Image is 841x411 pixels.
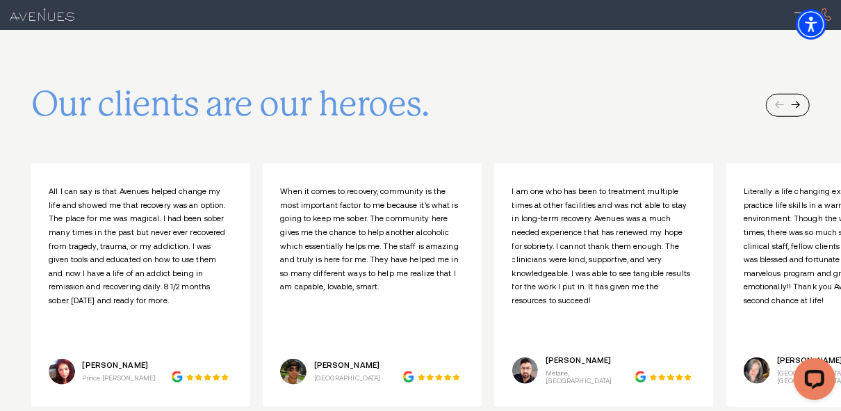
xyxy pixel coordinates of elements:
h2: Our clients are our heroes. [31,87,751,121]
p: [PERSON_NAME] [314,362,381,370]
img: Iain Schaaf [280,359,307,385]
div: / [494,154,713,407]
p: [PERSON_NAME] [82,362,156,370]
p: Metairie, [GEOGRAPHIC_DATA] [546,369,635,385]
div: / [31,154,250,407]
div: Accessibility Menu [796,9,826,40]
iframe: LiveChat chat widget [783,353,841,411]
div: I am one who has been to treatment multiple times at other facilities and was not able to stay in... [512,185,692,307]
div: When it comes to recovery, community is the most important factor to me because it’s what is goin... [280,185,459,294]
p: [PERSON_NAME] [546,357,635,365]
img: Karen Rubinstein [744,357,770,384]
p: [GEOGRAPHIC_DATA] [314,374,381,382]
div: All I can say is that Avenues helped change my life and showed me that recovery was an option. Th... [49,185,228,307]
p: Prince [PERSON_NAME] [82,374,156,382]
img: Rosa Sawyer [49,359,75,385]
img: Justin Lanoux [512,357,539,384]
div: / [263,154,482,407]
div: Next slide [791,101,800,110]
